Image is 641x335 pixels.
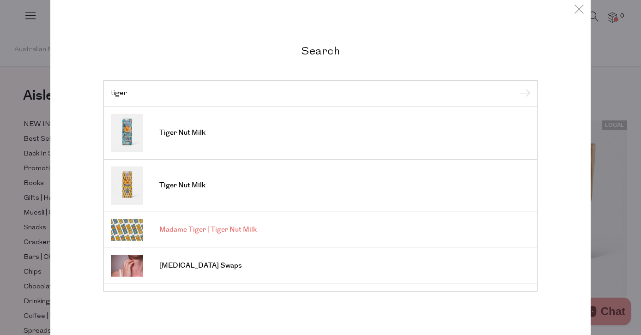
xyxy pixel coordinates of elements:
[111,166,530,204] a: Tiger Nut Milk
[111,90,530,97] input: Search
[111,255,143,276] img: Food Allergy Swaps
[159,128,206,138] span: Tiger Nut Milk
[103,44,538,57] h2: Search
[159,225,257,234] span: Madame Tiger | Tiger Nut Milk
[111,114,530,152] a: Tiger Nut Milk
[159,261,242,270] span: [MEDICAL_DATA] Swaps
[111,114,143,152] img: Tiger Nut Milk
[111,219,143,240] img: Madame Tiger | Tiger Nut Milk
[111,219,530,240] a: Madame Tiger | Tiger Nut Milk
[159,181,206,190] span: Tiger Nut Milk
[111,166,143,204] img: Tiger Nut Milk
[111,255,530,276] a: [MEDICAL_DATA] Swaps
